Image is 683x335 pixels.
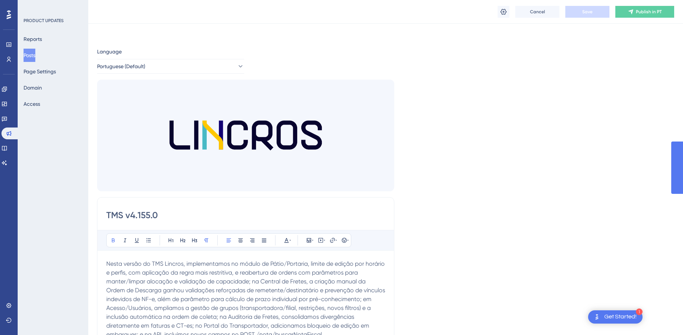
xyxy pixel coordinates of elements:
[24,97,40,111] button: Access
[582,9,593,15] span: Save
[636,308,643,315] div: 1
[530,9,545,15] span: Cancel
[565,6,609,18] button: Save
[24,32,42,46] button: Reports
[97,59,244,74] button: Portuguese (Default)
[636,9,662,15] span: Publish in PT
[24,81,42,94] button: Domain
[593,313,601,321] img: launcher-image-alternative-text
[97,80,394,191] img: file-1737635988097.png
[24,49,35,62] button: Posts
[97,47,122,56] span: Language
[97,62,145,71] span: Portuguese (Default)
[24,65,56,78] button: Page Settings
[515,6,559,18] button: Cancel
[615,6,674,18] button: Publish in PT
[588,310,643,324] div: Open Get Started! checklist, remaining modules: 1
[24,18,64,24] div: PRODUCT UPDATES
[106,209,385,221] input: Post Title
[652,306,674,328] iframe: UserGuiding AI Assistant Launcher
[604,313,637,321] div: Get Started!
